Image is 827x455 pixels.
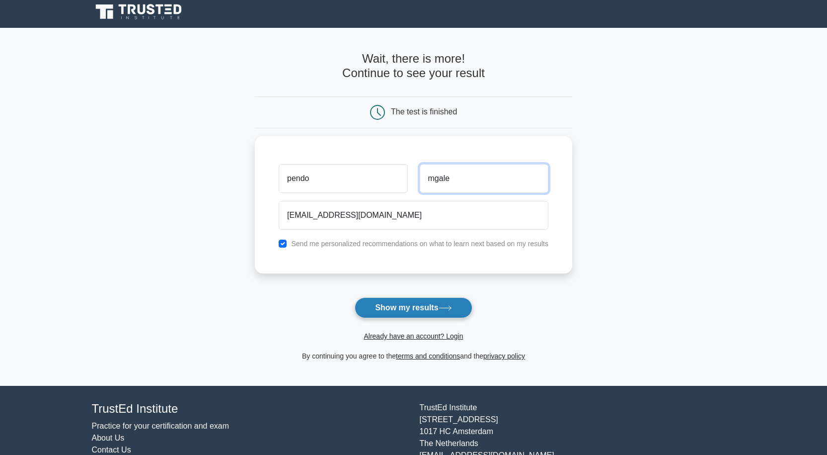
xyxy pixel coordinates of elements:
[92,434,125,442] a: About Us
[92,402,408,416] h4: TrustEd Institute
[420,164,548,193] input: Last name
[291,240,548,248] label: Send me personalized recommendations on what to learn next based on my results
[279,201,548,230] input: Email
[92,422,229,430] a: Practice for your certification and exam
[249,350,578,362] div: By continuing you agree to the and the
[396,352,460,360] a: terms and conditions
[92,446,131,454] a: Contact Us
[483,352,525,360] a: privacy policy
[391,107,457,116] div: The test is finished
[255,52,572,81] h4: Wait, there is more! Continue to see your result
[279,164,407,193] input: First name
[355,297,472,318] button: Show my results
[364,332,463,340] a: Already have an account? Login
